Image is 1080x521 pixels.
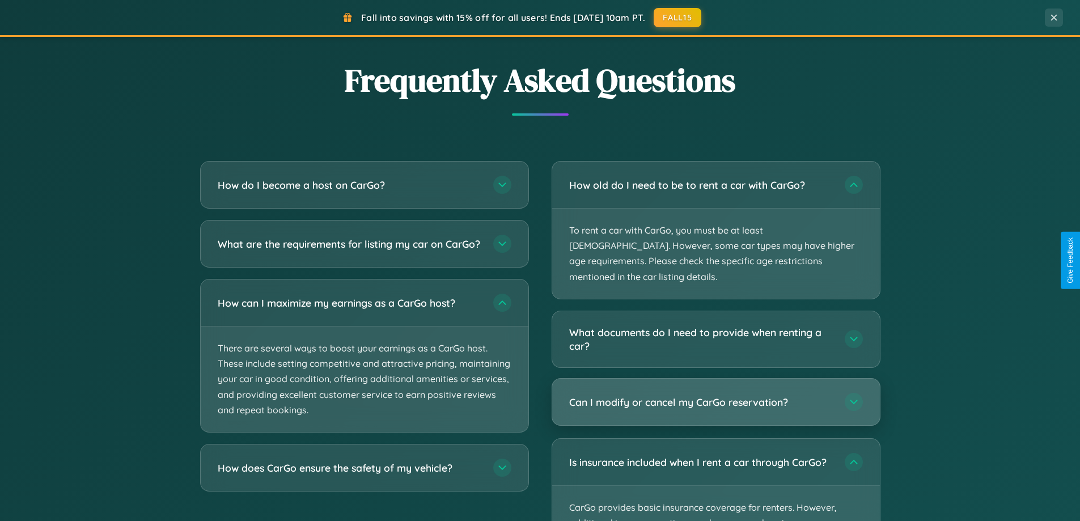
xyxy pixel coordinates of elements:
[218,296,482,310] h3: How can I maximize my earnings as a CarGo host?
[218,237,482,251] h3: What are the requirements for listing my car on CarGo?
[569,325,833,353] h3: What documents do I need to provide when renting a car?
[569,395,833,409] h3: Can I modify or cancel my CarGo reservation?
[552,209,880,299] p: To rent a car with CarGo, you must be at least [DEMOGRAPHIC_DATA]. However, some car types may ha...
[201,327,528,432] p: There are several ways to boost your earnings as a CarGo host. These include setting competitive ...
[218,178,482,192] h3: How do I become a host on CarGo?
[361,12,645,23] span: Fall into savings with 15% off for all users! Ends [DATE] 10am PT.
[654,8,701,27] button: FALL15
[569,178,833,192] h3: How old do I need to be to rent a car with CarGo?
[200,58,880,102] h2: Frequently Asked Questions
[569,455,833,469] h3: Is insurance included when I rent a car through CarGo?
[218,461,482,475] h3: How does CarGo ensure the safety of my vehicle?
[1066,238,1074,283] div: Give Feedback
